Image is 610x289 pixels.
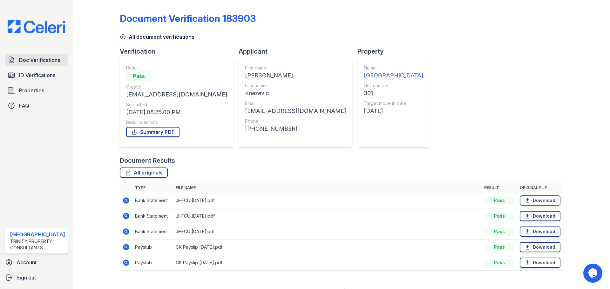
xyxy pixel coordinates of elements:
div: Result [126,65,227,71]
a: All document verifications [120,33,194,41]
div: [EMAIL_ADDRESS][DOMAIN_NAME] [126,90,227,99]
div: Pass [484,259,515,266]
div: Creator [126,84,227,90]
div: Trinity Property Consultants [10,238,65,251]
div: 301 [364,89,423,98]
a: Summary PDF [126,127,180,137]
div: Target move in date [364,100,423,107]
div: Last name [245,82,346,89]
td: Bank Statement [132,224,173,240]
div: First name [245,65,346,71]
td: JHFCU [DATE].pdf [173,224,482,240]
td: JHFCU [DATE].pdf [173,208,482,224]
div: [GEOGRAPHIC_DATA] [10,231,65,238]
div: Pass [484,244,515,250]
div: [PHONE_NUMBER] [245,124,346,133]
td: Paystub [132,240,173,255]
a: Name [GEOGRAPHIC_DATA] [364,65,423,80]
div: Knezevic [245,89,346,98]
div: Submitted [126,102,227,108]
span: ID Verifications [19,71,55,79]
td: Paystub [132,255,173,271]
th: Original file [517,183,563,193]
iframe: chat widget [583,264,604,283]
div: [DATE] [364,107,423,115]
a: Download [520,211,560,221]
div: Applicant [239,47,357,56]
th: Result [482,183,517,193]
div: Pass [126,71,152,81]
td: CK Payslip [DATE].pdf [173,255,482,271]
a: Download [520,258,560,268]
div: Pass [484,197,515,204]
div: Phone [245,118,346,124]
a: Download [520,227,560,237]
th: Type [132,183,173,193]
div: Pass [484,228,515,235]
th: File name [173,183,482,193]
a: Download [520,242,560,252]
div: Verification [120,47,239,56]
a: Doc Verifications [5,54,68,66]
div: Email [245,100,346,107]
a: ID Verifications [5,69,68,82]
div: [EMAIL_ADDRESS][DOMAIN_NAME] [245,107,346,115]
span: Doc Verifications [19,56,60,64]
a: Account [3,256,70,269]
img: CE_Logo_Blue-a8612792a0a2168367f1c8372b55b34899dd931a85d93a1a3d3e32e68fde9ad4.png [3,20,70,33]
div: Document Results [120,156,175,165]
span: Sign out [17,274,36,281]
div: Name [364,65,423,71]
td: Bank Statement [132,193,173,208]
a: Download [520,195,560,206]
a: FAQ [5,99,68,112]
td: CK Payslip [DATE].pdf [173,240,482,255]
div: [DATE] 08:25:00 PM [126,108,227,117]
div: Pass [484,213,515,219]
td: JHFCU [DATE].pdf [173,193,482,208]
div: Result summary [126,119,227,126]
div: Unit number [364,82,423,89]
div: [GEOGRAPHIC_DATA] [364,71,423,80]
div: Document Verification 183903 [120,13,256,24]
span: Properties [19,87,44,94]
a: Sign out [3,271,70,284]
span: FAQ [19,102,29,109]
a: Properties [5,84,68,97]
span: Account [17,259,37,266]
a: All originals [120,167,168,178]
td: Bank Statement [132,208,173,224]
div: [PERSON_NAME] [245,71,346,80]
div: Property [357,47,435,56]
